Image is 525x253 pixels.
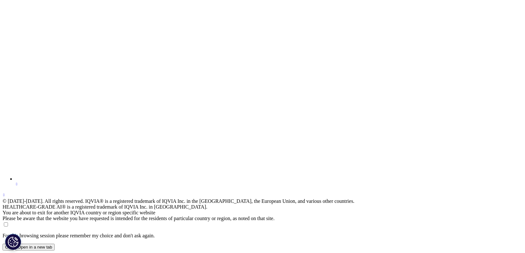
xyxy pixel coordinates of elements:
div: Please be aware that the website you have requested is intended for the residents of particular c... [3,216,522,221]
button: OK [3,244,14,250]
div: You are about to exit for another IQVIA country or region specific website [3,210,522,216]
p: For this browsing session please remember my choice and don't ask again. [3,233,522,239]
button: Cookies Settings [5,234,21,250]
input: For this browsing session please remember my choice and don't ask again. [4,222,8,226]
button: Open in a new tab [15,244,55,250]
div: © [DATE]-[DATE]. All rights reserved. IQVIA® is a registered trademark of IQVIA Inc. in the [GEOG... [3,198,522,210]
